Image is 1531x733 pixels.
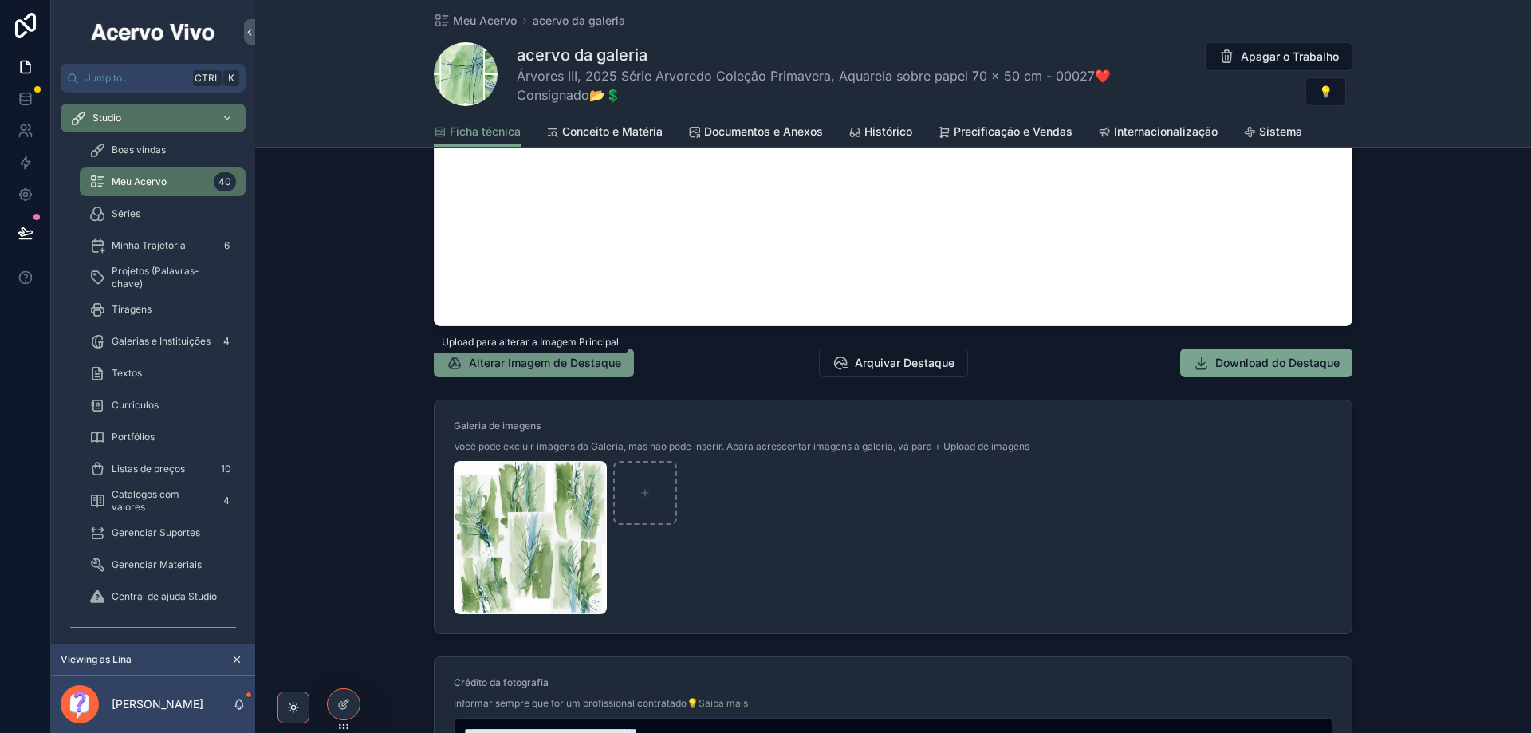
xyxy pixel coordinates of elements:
span: Precificação e Vendas [954,124,1072,140]
button: Jump to...CtrlK [61,64,246,93]
span: Conceito e Matéria [562,124,663,140]
span: Minha Trajetória [112,239,186,252]
button: Arquivar Destaque [819,349,968,377]
span: K [225,72,238,85]
a: Conceito e Matéria [546,117,663,149]
a: Internacionalização [1098,117,1218,149]
span: Histórico [864,124,912,140]
span: Studio [92,112,121,124]
a: Histórico [848,117,912,149]
a: Tiragens [80,295,246,324]
span: Listas de preços [112,463,185,475]
button: 💡 [1305,77,1346,106]
span: Textos [112,367,142,380]
span: Galerias e Instituições [112,335,211,348]
span: Meu Acervo [112,175,167,188]
a: Catalogos com valores4 [80,487,246,515]
button: Download do Destaque [1180,349,1352,377]
span: Tiragens [112,303,152,316]
img: criar-pinturas-abstratas-gestuais-com-tons-de-verde-claro-e-delicados-e-finos-riscos-azuis,--simu... [454,461,607,614]
a: Galerias e Instituições4 [80,327,246,356]
div: scrollable content [51,93,255,644]
a: Projetos (Palavras-chave) [80,263,246,292]
span: Alterar Imagem de Destaque [469,355,621,371]
span: Apagar o Trabalho [1241,49,1339,65]
div: 40 [214,172,236,191]
h1: acervo da galeria [517,44,1155,66]
a: Portfólios [80,423,246,451]
span: Central de ajuda Studio [112,590,217,603]
a: Sistema [1243,117,1302,149]
a: Séries [80,199,246,228]
a: Meu Acervo [434,13,517,29]
p: [PERSON_NAME] [112,696,203,712]
span: Gerenciar Suportes [112,526,200,539]
span: Jump to... [85,72,187,85]
span: Gerenciar Materiais [112,558,202,571]
a: acervo da galeria [533,13,625,29]
a: Precificação e Vendas [938,117,1072,149]
span: Ficha técnica [450,124,521,140]
a: Meu Acervo40 [80,167,246,196]
span: Arquivar Destaque [855,355,954,371]
span: Meu Acervo [453,13,517,29]
span: Galeria de imagens [454,420,541,432]
span: Informar sempre que for um profissional contratado [454,697,748,710]
a: Listas de preços10 [80,455,246,483]
a: Ficha técnica [434,117,521,148]
span: Crédito da fotografia [454,676,549,688]
a: Documentos e Anexos [688,117,823,149]
div: 4 [217,491,236,510]
span: Séries [112,207,140,220]
span: Sistema [1259,124,1302,140]
span: Ctrl [193,70,222,86]
a: Boas vindas [80,136,246,164]
a: Studio [61,104,246,132]
a: Textos [80,359,246,388]
a: Central de ajuda Studio [80,582,246,611]
span: Internacionalização [1114,124,1218,140]
button: Apagar o Trabalho [1205,42,1352,71]
span: Você pode excluir imagens da Galeria, mas não pode inserir. Apara acrescentar imagens à galeria, ... [454,440,1029,453]
span: Upload para alterar a Imagem Principal [442,336,619,348]
span: Árvores III, 2025 Série Arvoredo Coleção Primavera, Aquarela sobre papel 70 x 50 cm - 00027❤️Cons... [517,66,1155,104]
span: Documentos e Anexos [704,124,823,140]
span: Download do Destaque [1215,355,1340,371]
span: Catalogos com valores [112,488,211,514]
span: Boas vindas [112,144,166,156]
span: 💡 [1319,84,1332,100]
div: 10 [216,459,236,479]
div: 4 [217,332,236,351]
a: 💡Saiba mais [687,697,748,709]
span: Projetos (Palavras-chave) [112,265,230,290]
img: App logo [89,19,218,45]
span: Curriculos [112,399,159,412]
span: Viewing as Lina [61,653,132,666]
span: Portfólios [112,431,155,443]
a: Gerenciar Suportes [80,518,246,547]
a: Minha Trajetória6 [80,231,246,260]
a: Curriculos [80,391,246,420]
a: Gerenciar Materiais [80,550,246,579]
button: Alterar Imagem de Destaque [434,349,634,377]
div: 6 [217,236,236,255]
